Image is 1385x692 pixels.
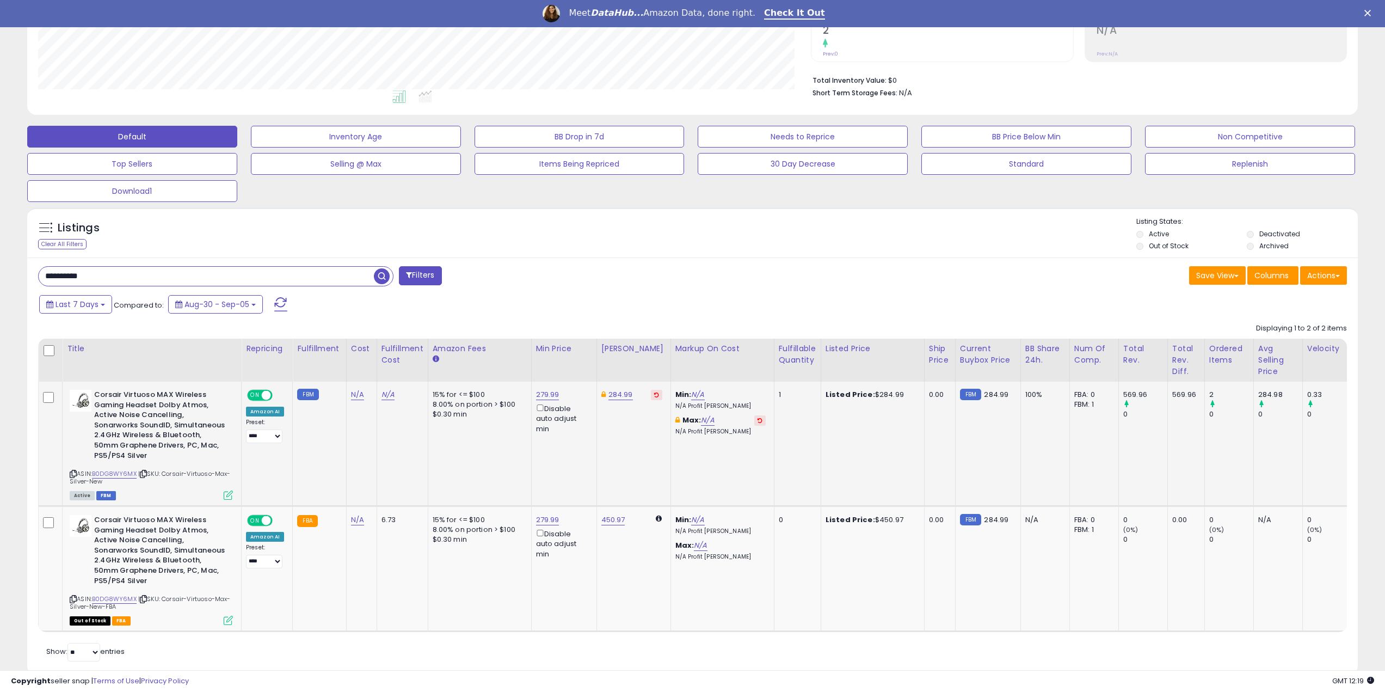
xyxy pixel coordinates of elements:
[251,126,461,148] button: Inventory Age
[112,616,131,626] span: FBA
[826,343,920,354] div: Listed Price
[114,300,164,310] span: Compared to:
[1025,515,1061,525] div: N/A
[698,153,908,175] button: 30 Day Decrease
[1209,515,1253,525] div: 0
[694,540,707,551] a: N/A
[826,515,916,525] div: $450.97
[1259,241,1289,250] label: Archived
[826,390,916,400] div: $284.99
[27,180,237,202] button: Download1
[1149,229,1169,238] label: Active
[675,428,766,436] p: N/A Profit [PERSON_NAME]
[46,646,125,657] span: Show: entries
[698,126,908,148] button: Needs to Reprice
[826,515,875,525] b: Listed Price:
[1209,390,1253,400] div: 2
[70,469,231,486] span: | SKU: Corsair-Virtuoso-Max-Silver-New
[536,515,559,525] a: 279.99
[141,676,189,686] a: Privacy Policy
[536,528,588,559] div: Disable auto adjust min
[11,676,189,687] div: seller snap | |
[297,343,341,354] div: Fulfillment
[675,553,766,561] p: N/A Profit [PERSON_NAME]
[70,515,91,537] img: 31qbrX5MkmL._SL40_.jpg
[184,299,249,310] span: Aug-30 - Sep-05
[536,402,588,434] div: Disable auto adjust min
[246,532,284,542] div: Amazon AI
[1300,266,1347,285] button: Actions
[271,391,288,400] span: OFF
[70,390,91,412] img: 31qbrX5MkmL._SL40_.jpg
[1172,390,1196,400] div: 569.96
[812,88,897,97] b: Short Term Storage Fees:
[691,389,704,400] a: N/A
[701,415,714,426] a: N/A
[569,8,755,19] div: Meet Amazon Data, done right.
[1136,217,1358,227] p: Listing States:
[1259,229,1300,238] label: Deactivated
[1123,390,1167,400] div: 569.96
[1123,535,1167,544] div: 0
[251,153,461,175] button: Selling @ Max
[960,343,1016,366] div: Current Buybox Price
[1258,409,1302,419] div: 0
[929,343,951,366] div: Ship Price
[812,73,1339,86] li: $0
[168,295,263,314] button: Aug-30 - Sep-05
[351,515,364,525] a: N/A
[675,528,766,535] p: N/A Profit [PERSON_NAME]
[1258,390,1302,400] div: 284.98
[1074,390,1110,400] div: FBA: 0
[271,516,288,525] span: OFF
[433,409,523,419] div: $0.30 min
[675,389,692,400] b: Min:
[58,221,100,236] h5: Listings
[543,5,560,22] img: Profile image for Georgie
[433,400,523,409] div: 8.00% on portion > $100
[297,389,318,400] small: FBM
[608,389,633,400] a: 284.99
[246,419,284,443] div: Preset:
[1025,390,1061,400] div: 100%
[1074,515,1110,525] div: FBA: 0
[27,153,237,175] button: Top Sellers
[779,515,812,525] div: 0
[246,544,284,568] div: Preset:
[1247,266,1298,285] button: Columns
[351,389,364,400] a: N/A
[381,343,423,366] div: Fulfillment Cost
[70,616,110,626] span: All listings that are currently out of stock and unavailable for purchase on Amazon
[381,515,420,525] div: 6.73
[96,491,116,500] span: FBM
[56,299,99,310] span: Last 7 Days
[601,343,666,354] div: [PERSON_NAME]
[1307,343,1347,354] div: Velocity
[1209,525,1224,534] small: (0%)
[248,391,262,400] span: ON
[1307,390,1351,400] div: 0.33
[826,389,875,400] b: Listed Price:
[1307,535,1351,544] div: 0
[70,390,233,499] div: ASIN:
[246,407,284,417] div: Amazon AI
[675,540,694,550] b: Max:
[691,515,704,525] a: N/A
[399,266,441,285] button: Filters
[1364,10,1375,16] div: Close
[1307,515,1351,525] div: 0
[1172,515,1196,525] div: 0.00
[1123,343,1163,366] div: Total Rev.
[1145,153,1355,175] button: Replenish
[1254,270,1289,281] span: Columns
[779,390,812,400] div: 1
[1189,266,1246,285] button: Save View
[1256,323,1347,334] div: Displaying 1 to 2 of 2 items
[1123,515,1167,525] div: 0
[960,514,981,525] small: FBM
[433,390,523,400] div: 15% for <= $100
[1209,409,1253,419] div: 0
[921,126,1131,148] button: BB Price Below Min
[248,516,262,525] span: ON
[1209,535,1253,544] div: 0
